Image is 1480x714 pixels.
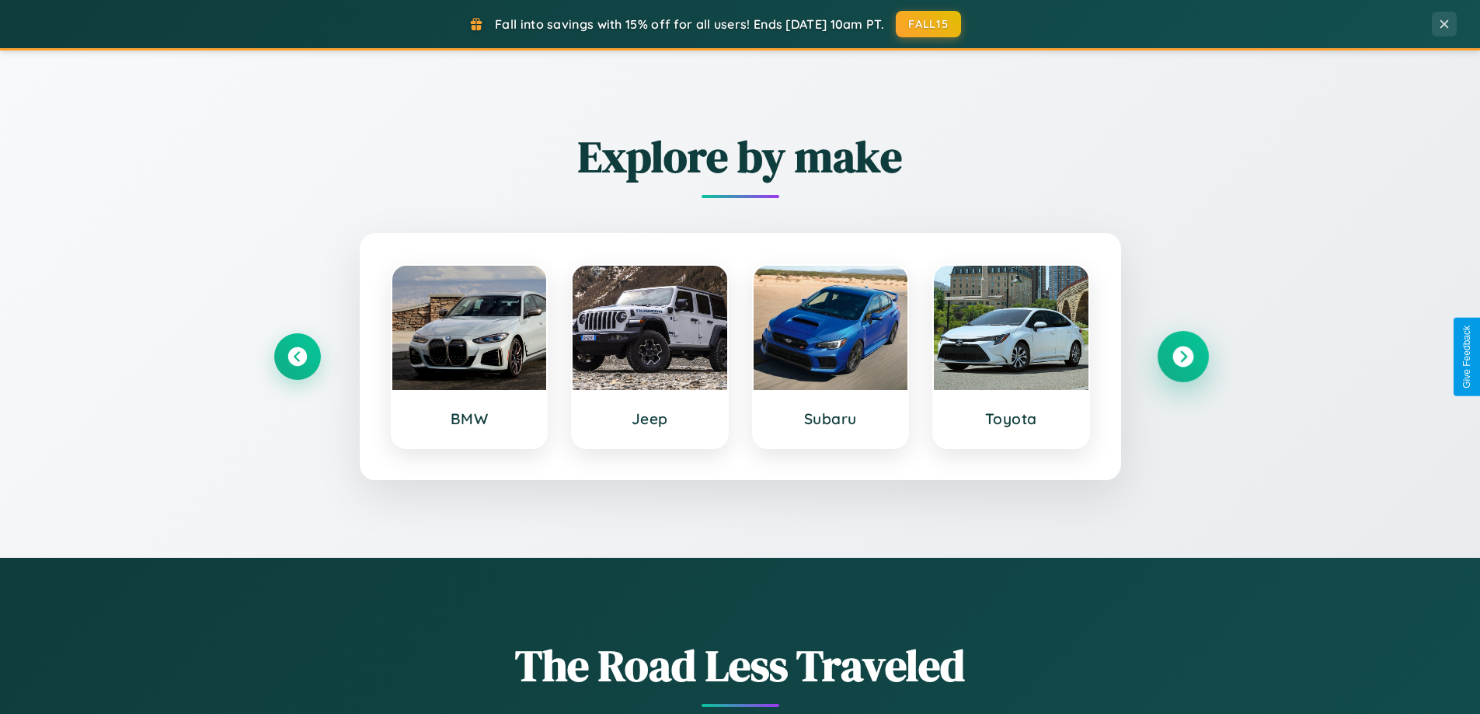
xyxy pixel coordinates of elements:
[949,409,1073,428] h3: Toyota
[769,409,893,428] h3: Subaru
[588,409,712,428] h3: Jeep
[274,127,1207,186] h2: Explore by make
[896,11,961,37] button: FALL15
[274,636,1207,695] h1: The Road Less Traveled
[408,409,531,428] h3: BMW
[495,16,884,32] span: Fall into savings with 15% off for all users! Ends [DATE] 10am PT.
[1461,326,1472,388] div: Give Feedback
